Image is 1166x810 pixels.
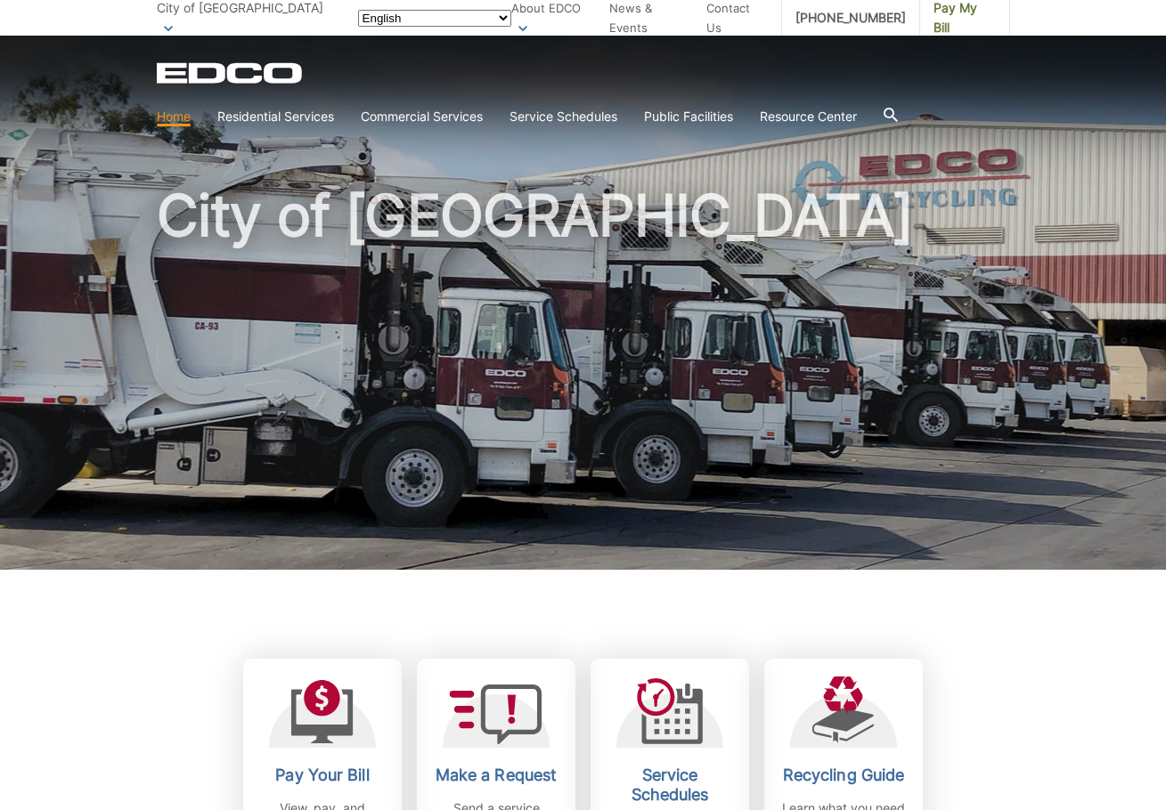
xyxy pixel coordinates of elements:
[358,10,511,27] select: Select a language
[760,107,857,126] a: Resource Center
[157,107,191,126] a: Home
[644,107,733,126] a: Public Facilities
[257,765,388,785] h2: Pay Your Bill
[604,765,736,805] h2: Service Schedules
[157,62,305,84] a: EDCD logo. Return to the homepage.
[361,107,483,126] a: Commercial Services
[778,765,909,785] h2: Recycling Guide
[217,107,334,126] a: Residential Services
[430,765,562,785] h2: Make a Request
[510,107,617,126] a: Service Schedules
[157,187,1010,578] h1: City of [GEOGRAPHIC_DATA]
